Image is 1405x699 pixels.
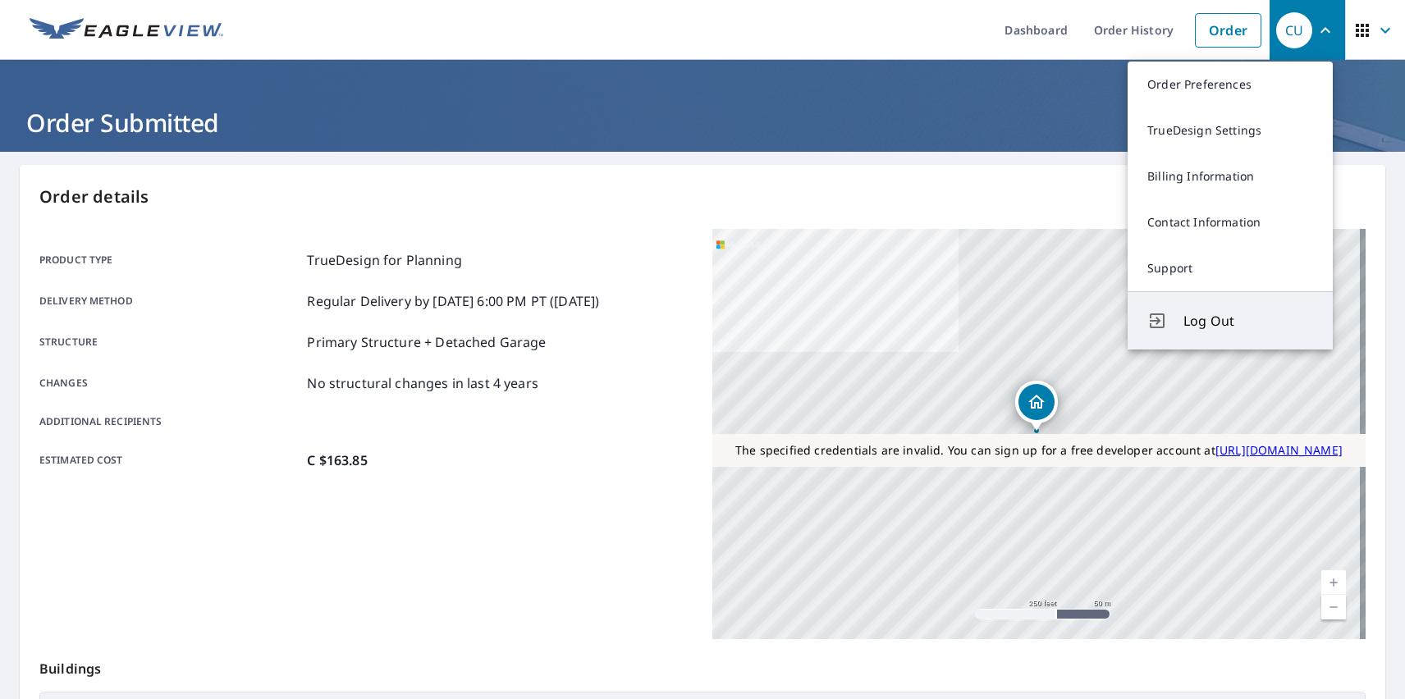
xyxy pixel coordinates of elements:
[1195,13,1261,48] a: Order
[1015,381,1058,432] div: Dropped pin, building 1, Residential property, 6100 BROADWAY BURNABY BC V5B2Y2
[1128,199,1333,245] a: Contact Information
[307,373,538,393] p: No structural changes in last 4 years
[39,414,300,429] p: Additional recipients
[1128,107,1333,153] a: TrueDesign Settings
[39,332,300,352] p: Structure
[1215,442,1343,458] a: [URL][DOMAIN_NAME]
[1128,153,1333,199] a: Billing Information
[712,434,1366,467] div: The specified credentials are invalid. You can sign up for a free developer account at
[1276,12,1312,48] div: CU
[39,373,300,393] p: Changes
[307,450,367,470] p: C $163.85
[712,434,1366,467] div: The specified credentials are invalid. You can sign up for a free developer account at http://www...
[39,250,300,270] p: Product type
[307,332,546,352] p: Primary Structure + Detached Garage
[39,291,300,311] p: Delivery method
[307,291,599,311] p: Regular Delivery by [DATE] 6:00 PM PT ([DATE])
[1128,62,1333,107] a: Order Preferences
[30,18,223,43] img: EV Logo
[1321,595,1346,619] a: Current Level 17, Zoom Out
[20,106,1385,139] h1: Order Submitted
[1128,291,1333,349] button: Log Out
[1321,570,1346,595] a: Current Level 17, Zoom In
[39,450,300,470] p: Estimated cost
[1183,311,1313,331] span: Log Out
[39,185,1366,209] p: Order details
[1128,245,1333,291] a: Support
[39,639,1366,692] p: Buildings
[307,250,461,270] p: TrueDesign for Planning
